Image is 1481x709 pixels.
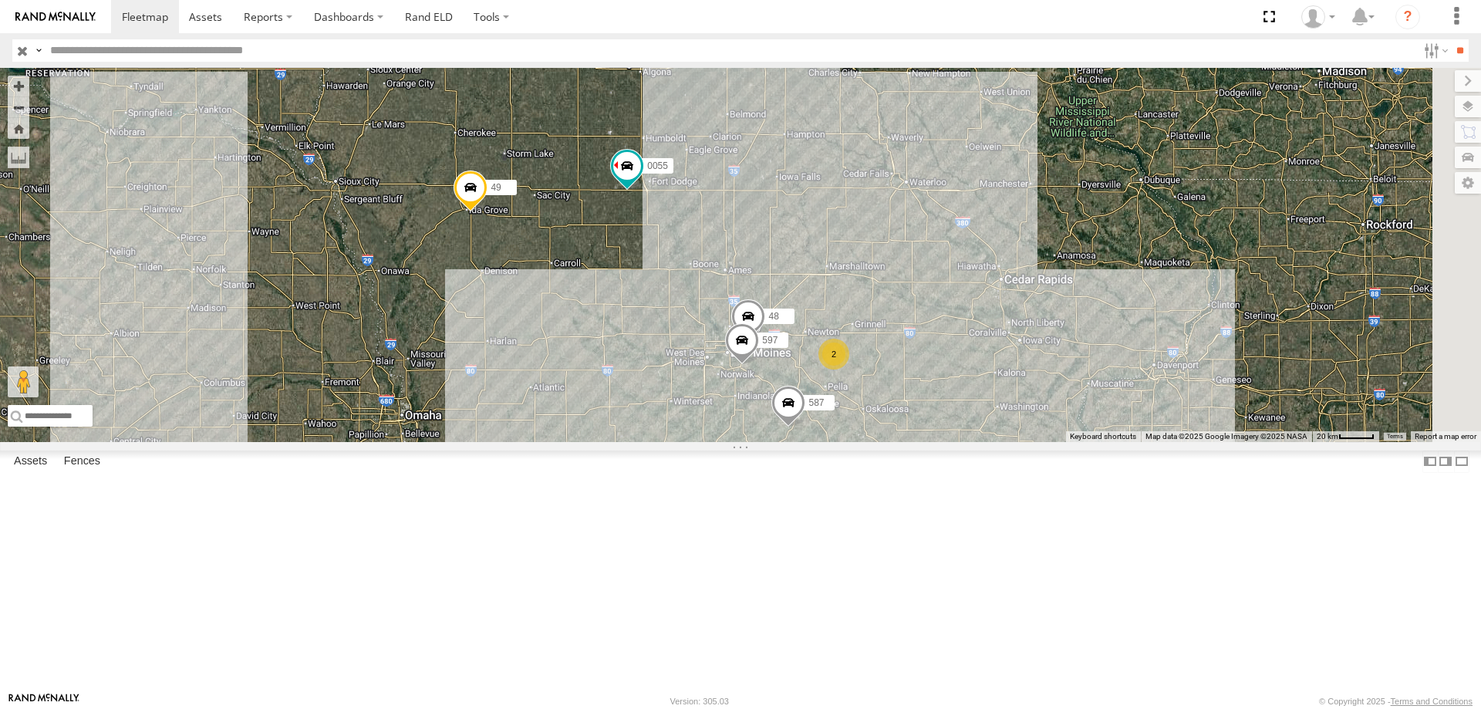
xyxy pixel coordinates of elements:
a: Visit our Website [8,694,79,709]
label: Dock Summary Table to the Right [1438,451,1453,473]
label: Dock Summary Table to the Left [1422,451,1438,473]
label: Search Filter Options [1418,39,1451,62]
span: 597 [762,335,778,346]
button: Zoom Home [8,118,29,139]
label: Assets [6,451,55,472]
span: Map data ©2025 Google Imagery ©2025 NASA [1145,432,1307,441]
a: Terms and Conditions [1391,697,1473,706]
div: 2 [818,339,849,370]
button: Map Scale: 20 km per 43 pixels [1312,431,1379,442]
label: Search Query [32,39,45,62]
span: 587 [808,397,824,408]
span: 0055 [647,160,668,170]
div: Chase Tanke [1296,5,1341,29]
label: Map Settings [1455,172,1481,194]
span: 48 [768,311,778,322]
label: Measure [8,147,29,168]
span: 49 [491,182,501,193]
button: Zoom out [8,96,29,118]
div: © Copyright 2025 - [1319,697,1473,706]
div: Version: 305.03 [670,697,729,706]
a: Terms [1387,434,1403,440]
label: Hide Summary Table [1454,451,1469,473]
span: 20 km [1317,432,1338,441]
i: ? [1395,5,1420,29]
img: rand-logo.svg [15,12,96,22]
button: Zoom in [8,76,29,96]
button: Drag Pegman onto the map to open Street View [8,366,39,397]
a: Report a map error [1415,432,1476,441]
button: Keyboard shortcuts [1070,431,1136,442]
label: Fences [56,451,108,472]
